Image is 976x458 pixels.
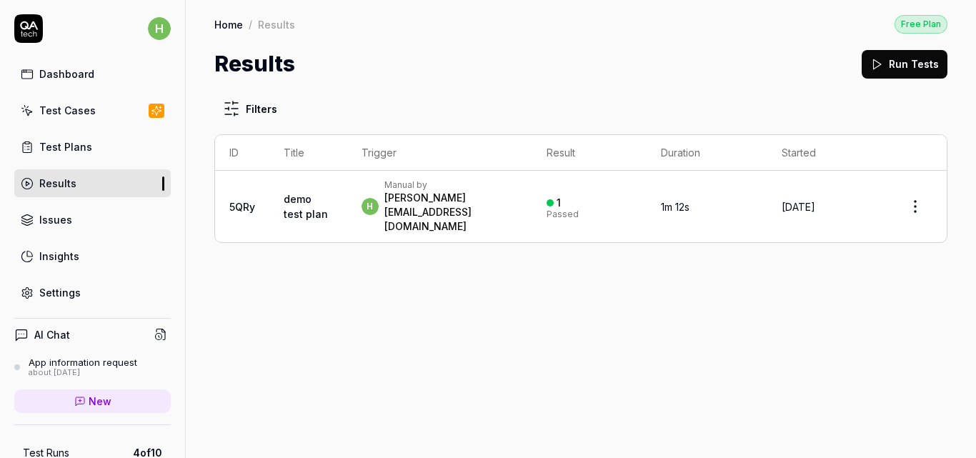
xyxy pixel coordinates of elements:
[215,135,269,171] th: ID
[39,66,94,81] div: Dashboard
[214,48,295,80] h1: Results
[284,193,328,220] a: demo test plan
[39,249,79,264] div: Insights
[214,17,243,31] a: Home
[39,285,81,300] div: Settings
[782,201,815,213] time: [DATE]
[384,191,518,234] div: [PERSON_NAME][EMAIL_ADDRESS][DOMAIN_NAME]
[39,212,72,227] div: Issues
[14,389,171,413] a: New
[14,169,171,197] a: Results
[39,176,76,191] div: Results
[29,357,137,368] div: App information request
[148,14,171,43] button: h
[557,196,561,209] div: 1
[39,139,92,154] div: Test Plans
[647,135,767,171] th: Duration
[862,50,947,79] button: Run Tests
[14,242,171,270] a: Insights
[895,15,947,34] div: Free Plan
[14,133,171,161] a: Test Plans
[347,135,532,171] th: Trigger
[148,17,171,40] span: h
[214,94,286,123] button: Filters
[14,60,171,88] a: Dashboard
[89,394,111,409] span: New
[362,198,379,215] span: h
[14,206,171,234] a: Issues
[895,14,947,34] button: Free Plan
[258,17,295,31] div: Results
[14,96,171,124] a: Test Cases
[14,279,171,307] a: Settings
[29,368,137,378] div: about [DATE]
[229,201,255,213] a: 5QRy
[14,357,171,378] a: App information requestabout [DATE]
[269,135,347,171] th: Title
[767,135,884,171] th: Started
[249,17,252,31] div: /
[547,210,579,219] div: Passed
[661,201,689,213] time: 1m 12s
[532,135,647,171] th: Result
[34,327,70,342] h4: AI Chat
[384,179,518,191] div: Manual by
[39,103,96,118] div: Test Cases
